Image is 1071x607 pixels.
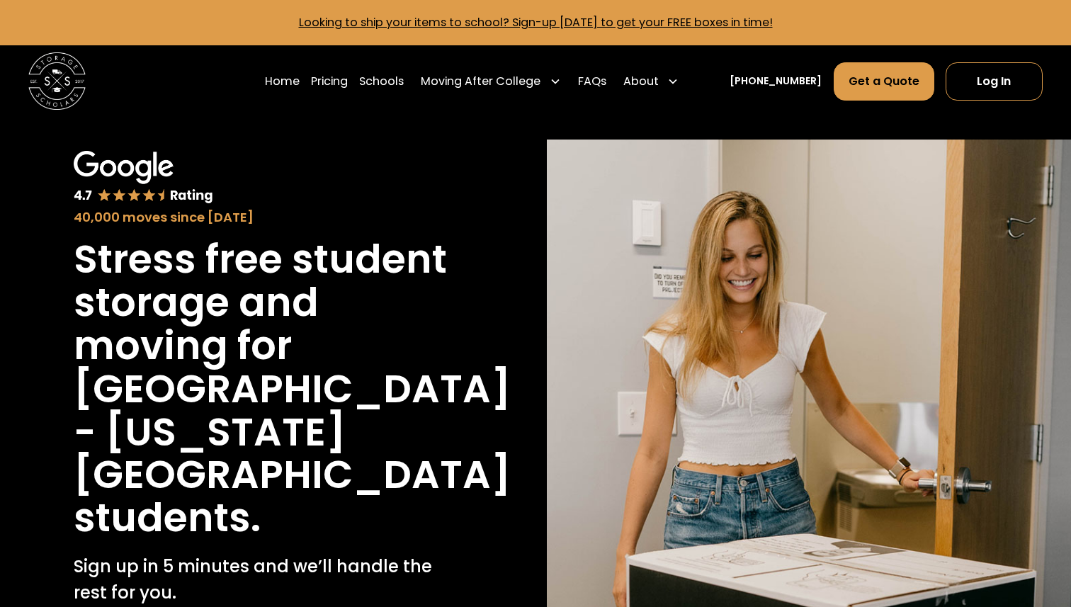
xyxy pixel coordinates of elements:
a: Log In [946,62,1043,101]
h1: Stress free student storage and moving for [74,238,451,368]
a: Get a Quote [834,62,934,101]
h1: students. [74,497,261,540]
a: Home [265,62,300,101]
div: Moving After College [421,73,540,90]
div: 40,000 moves since [DATE] [74,208,451,227]
a: FAQs [578,62,606,101]
a: Looking to ship your items to school? Sign-up [DATE] to get your FREE boxes in time! [299,14,773,30]
a: Schools [359,62,404,101]
h1: [GEOGRAPHIC_DATA] - [US_STATE][GEOGRAPHIC_DATA] [74,368,511,497]
p: Sign up in 5 minutes and we’ll handle the rest for you. [74,554,451,605]
img: Storage Scholars main logo [28,52,86,110]
a: Pricing [311,62,348,101]
a: [PHONE_NUMBER] [730,74,822,89]
img: Google 4.7 star rating [74,151,213,204]
div: About [623,73,659,90]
